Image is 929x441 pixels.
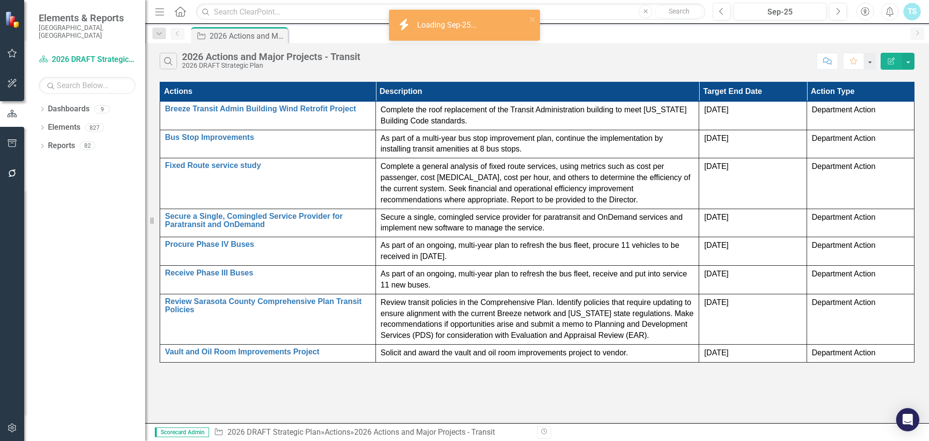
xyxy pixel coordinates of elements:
[165,161,371,170] a: Fixed Route service study
[39,24,135,40] small: [GEOGRAPHIC_DATA], [GEOGRAPHIC_DATA]
[48,104,90,115] a: Dashboards
[165,212,371,229] a: Secure a Single, Comingled Service Provider for Paratransit and OnDemand
[227,427,321,437] a: 2026 DRAFT Strategic Plan
[896,408,919,431] div: Open Intercom Messenger
[160,294,376,344] td: Double-Click to Edit Right Click for Context Menu
[85,123,104,132] div: 827
[699,101,807,130] td: Double-Click to Edit
[5,11,22,28] img: ClearPoint Strategy
[375,237,699,266] td: Double-Click to Edit
[699,158,807,209] td: Double-Click to Edit
[807,101,914,130] td: Double-Click to Edit
[381,133,694,155] p: As part of a multi-year bus stop improvement plan, continue the implementation by installing tran...
[381,240,694,262] p: As part of an ongoing, multi-year plan to refresh the bus fleet, procure 11 vehicles to be receiv...
[807,130,914,158] td: Double-Click to Edit
[812,298,876,306] span: Department Action
[734,3,826,20] button: Sep-25
[94,105,110,113] div: 9
[165,105,371,113] a: Breeze Transit Admin Building Wind Retrofit Project
[812,162,876,170] span: Department Action
[160,130,376,158] td: Double-Click to Edit Right Click for Context Menu
[704,349,728,357] span: [DATE]
[704,162,728,170] span: [DATE]
[381,161,694,205] p: Complete a general analysis of fixed route services, using metrics such as cost per passenger, co...
[417,20,479,31] div: Loading Sep-25...
[39,77,135,94] input: Search Below...
[375,101,699,130] td: Double-Click to Edit
[39,12,135,24] span: Elements & Reports
[48,140,75,152] a: Reports
[160,237,376,266] td: Double-Click to Edit Right Click for Context Menu
[699,294,807,344] td: Double-Click to Edit
[39,54,135,65] a: 2026 DRAFT Strategic Plan
[165,133,371,142] a: Bus Stop Improvements
[807,294,914,344] td: Double-Click to Edit
[903,3,921,20] button: TS
[375,265,699,294] td: Double-Click to Edit
[160,101,376,130] td: Double-Click to Edit Right Click for Context Menu
[704,270,728,278] span: [DATE]
[375,209,699,237] td: Double-Click to Edit
[160,209,376,237] td: Double-Click to Edit Right Click for Context Menu
[699,130,807,158] td: Double-Click to Edit
[737,6,823,18] div: Sep-25
[182,51,360,62] div: 2026 Actions and Major Projects - Transit
[214,427,530,438] div: » »
[80,142,95,150] div: 82
[160,265,376,294] td: Double-Click to Edit Right Click for Context Menu
[812,213,876,221] span: Department Action
[699,237,807,266] td: Double-Click to Edit
[812,241,876,249] span: Department Action
[704,213,728,221] span: [DATE]
[699,345,807,363] td: Double-Click to Edit
[807,345,914,363] td: Double-Click to Edit
[529,14,536,25] button: close
[807,237,914,266] td: Double-Click to Edit
[381,297,694,341] p: Review transit policies in the Comprehensive Plan. Identify policies that require updating to ens...
[182,62,360,69] div: 2026 DRAFT Strategic Plan
[812,270,876,278] span: Department Action
[807,209,914,237] td: Double-Click to Edit
[812,134,876,142] span: Department Action
[165,297,371,314] a: Review Sarasota County Comprehensive Plan Transit Policies
[375,294,699,344] td: Double-Click to Edit
[165,240,371,249] a: Procure Phase IV Buses
[807,158,914,209] td: Double-Click to Edit
[669,7,689,15] span: Search
[375,158,699,209] td: Double-Click to Edit
[210,30,285,42] div: 2026 Actions and Major Projects - Transit
[48,122,80,133] a: Elements
[704,106,728,114] span: [DATE]
[812,106,876,114] span: Department Action
[160,158,376,209] td: Double-Click to Edit Right Click for Context Menu
[381,348,694,359] p: Solicit and award the vault and oil room improvements project to vendor.
[165,348,371,356] a: Vault and Oil Room Improvements Project
[699,209,807,237] td: Double-Click to Edit
[160,345,376,363] td: Double-Click to Edit Right Click for Context Menu
[155,427,209,437] span: Scorecard Admin
[699,265,807,294] td: Double-Click to Edit
[812,349,876,357] span: Department Action
[704,241,728,249] span: [DATE]
[325,427,350,437] a: Actions
[655,5,703,18] button: Search
[196,3,705,20] input: Search ClearPoint...
[375,345,699,363] td: Double-Click to Edit
[375,130,699,158] td: Double-Click to Edit
[381,212,694,234] p: Secure a single, comingled service provider for paratransit and OnDemand services and implement n...
[354,427,495,437] div: 2026 Actions and Major Projects - Transit
[704,134,728,142] span: [DATE]
[704,298,728,306] span: [DATE]
[165,269,371,277] a: Receive Phase III Buses
[381,105,694,127] p: Complete the roof replacement of the Transit Administration building to meet [US_STATE] Building ...
[807,265,914,294] td: Double-Click to Edit
[381,269,694,291] p: As part of an ongoing, multi-year plan to refresh the bus fleet, receive and put into service 11 ...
